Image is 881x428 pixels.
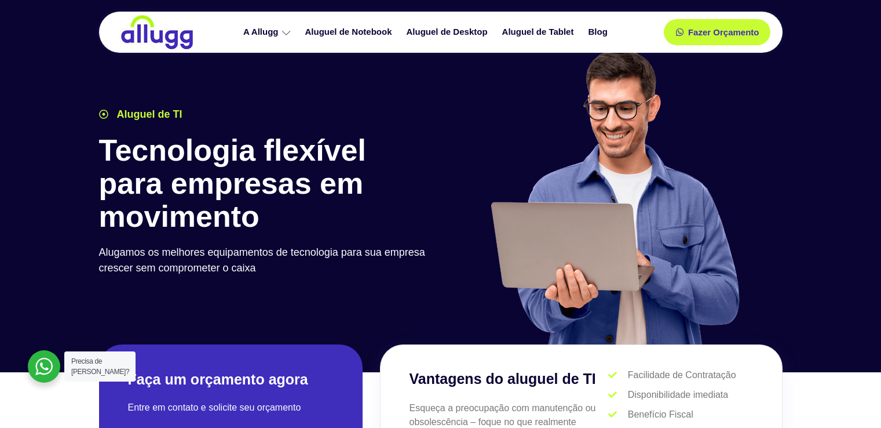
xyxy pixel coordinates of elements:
span: Aluguel de TI [114,107,182,122]
span: Facilidade de Contratação [625,368,736,382]
p: Alugamos os melhores equipamentos de tecnologia para sua empresa crescer sem comprometer o caixa [99,245,435,276]
h1: Tecnologia flexível para empresas em movimento [99,134,435,234]
a: A Allugg [237,22,299,42]
a: Aluguel de Desktop [401,22,496,42]
span: Fazer Orçamento [688,28,759,37]
span: Disponibilidade imediata [625,388,728,402]
span: Precisa de [PERSON_NAME]? [71,357,129,376]
h3: Vantagens do aluguel de TI [410,368,609,390]
p: Entre em contato e solicite seu orçamento [128,401,334,415]
a: Aluguel de Tablet [496,22,583,42]
a: Fazer Orçamento [664,19,771,45]
img: aluguel de ti para startups [487,49,742,344]
h2: Faça um orçamento agora [128,370,334,389]
a: Blog [582,22,616,42]
img: locação de TI é Allugg [119,14,195,50]
span: Benefício Fiscal [625,408,693,422]
a: Aluguel de Notebook [299,22,401,42]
